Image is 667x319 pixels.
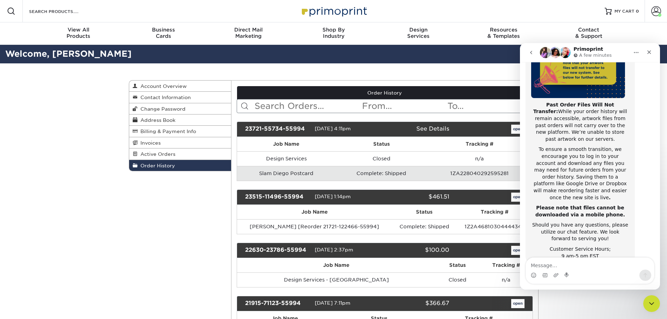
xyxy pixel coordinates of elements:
input: From... [361,99,447,113]
button: Gif picker [22,229,28,235]
a: Invoices [129,137,231,148]
span: Change Password [138,106,186,112]
a: Contact Information [129,92,231,103]
th: Tracking # [480,258,533,272]
div: Marketing [206,27,291,39]
th: Job Name [237,205,392,219]
span: [DATE] 2:37pm [315,247,353,252]
div: 21915-71123-55994 [240,299,315,308]
th: Job Name [237,258,436,272]
th: Tracking # [457,205,533,219]
td: Closed [436,272,480,287]
span: Address Book [138,117,175,123]
span: [DATE] 7:11pm [315,300,350,306]
div: Cards [121,27,206,39]
th: Job Name [237,137,336,151]
a: open [511,193,524,202]
span: [DATE] 1:14pm [315,194,351,199]
a: Account Overview [129,81,231,92]
span: Billing & Payment Info [138,129,196,134]
b: Please note that files cannot be downloaded via a mobile phone. [15,162,105,174]
a: Resources& Templates [461,22,546,45]
a: Direct MailMarketing [206,22,291,45]
a: DesignServices [376,22,461,45]
div: & Support [546,27,631,39]
span: Active Orders [138,151,175,157]
td: 1Z2A46810304444348 [457,219,533,234]
textarea: Message… [6,215,134,227]
div: To ensure a smooth transition, we encourage you to log in to your account and download any files ... [11,103,109,158]
div: 22630-23786-55994 [240,246,315,255]
td: n/a [427,151,532,166]
button: Start recording [44,229,50,235]
div: While your order history will remain accessible, artwork files from past orders will not carry ov... [11,58,109,100]
span: View All [36,27,121,33]
div: Services [376,27,461,39]
span: MY CART [614,8,634,14]
td: n/a [480,272,533,287]
div: Products [36,27,121,39]
button: Send a message… [119,227,131,238]
a: Order History [237,86,533,99]
a: View AllProducts [36,22,121,45]
a: open [511,246,524,255]
a: open [511,125,524,134]
div: $100.00 [380,246,454,255]
span: [DATE] 4:11pm [315,126,351,131]
span: Invoices [138,140,161,146]
iframe: Intercom live chat [520,43,660,290]
div: 23515-11496-55994 [240,193,315,202]
button: Upload attachment [33,229,39,235]
span: Shop By [291,27,376,33]
a: Shop ByIndustry [291,22,376,45]
input: To... [447,99,532,113]
span: Direct Mail [206,27,291,33]
td: 1ZA228040292595281 [427,166,532,181]
td: Complete: Shipped [336,166,427,181]
th: Status [336,137,427,151]
span: Business [121,27,206,33]
a: Order History [129,160,231,171]
a: Billing & Payment Info [129,126,231,137]
img: Primoprint [299,4,369,19]
a: Contact& Support [546,22,631,45]
td: [PERSON_NAME] [Reorder 21721-122466-55994] [237,219,392,234]
td: Closed [336,151,427,166]
div: $366.67 [380,299,454,308]
td: Slam Diego Postcard [237,166,336,181]
div: & Templates [461,27,546,39]
th: Status [392,205,457,219]
span: Design [376,27,461,33]
b: Past Order Files Will Not Transfer: [13,59,94,71]
th: Status [436,258,480,272]
input: Search Orders... [254,99,361,113]
iframe: Intercom live chat [643,295,660,312]
div: Customer Service Hours; 9 am-5 pm EST [11,203,109,216]
a: See Details [416,125,449,132]
a: Active Orders [129,148,231,160]
div: $461.51 [380,193,454,202]
span: Resources [461,27,546,33]
th: Tracking # [427,137,532,151]
td: Design Services [237,151,336,166]
td: Design Services - [GEOGRAPHIC_DATA] [237,272,436,287]
span: Order History [138,163,175,168]
td: Complete: Shipped [392,219,457,234]
input: SEARCH PRODUCTS..... [28,7,97,15]
div: Industry [291,27,376,39]
b: . [89,152,91,157]
div: 23721-55734-55994 [240,125,315,134]
button: Emoji picker [11,229,16,235]
span: Contact Information [138,95,191,100]
span: Account Overview [138,83,187,89]
div: Should you have any questions, please utilize our chat feature. We look forward to serving you! [11,179,109,199]
span: Contact [546,27,631,33]
a: Change Password [129,103,231,115]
